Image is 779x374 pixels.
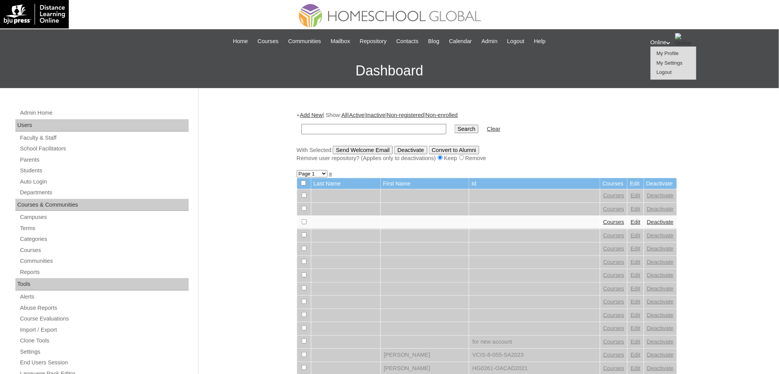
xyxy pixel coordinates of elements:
input: Search [301,124,446,134]
a: Deactivate [647,299,674,305]
td: VCIS-8-055-SA2023 [469,349,600,362]
a: Departments [19,188,189,197]
td: Edit [628,178,643,189]
a: Edit [631,365,640,371]
input: Convert to Alumni [429,146,480,154]
div: Remove user repository? (Applies only to deactivations) Keep Remove [297,154,677,162]
a: Courses [603,259,625,265]
a: Courses [254,37,282,46]
a: Edit [631,259,640,265]
a: Blog [424,37,443,46]
td: Courses [600,178,628,189]
a: Edit [631,286,640,292]
a: Edit [631,325,640,331]
a: Logout [657,69,672,75]
a: Courses [603,299,625,305]
a: Alerts [19,292,189,302]
span: Help [534,37,546,46]
a: Admin [478,37,502,46]
td: [PERSON_NAME] [381,349,469,362]
a: Home [229,37,252,46]
a: Edit [631,352,640,358]
div: With Selected: [297,146,677,162]
a: Edit [631,232,640,239]
a: All [342,112,348,118]
a: Deactivate [647,192,674,199]
td: Last Name [311,178,380,189]
a: Edit [631,206,640,212]
a: Deactivate [647,352,674,358]
span: Blog [428,37,439,46]
a: Deactivate [647,272,674,278]
a: Courses [603,232,625,239]
a: Non-enrolled [425,112,458,118]
a: Courses [603,312,625,318]
a: Mailbox [327,37,354,46]
a: Courses [603,219,625,225]
a: Deactivate [647,325,674,331]
a: Logout [503,37,528,46]
a: Deactivate [647,232,674,239]
td: First Name [381,178,469,189]
a: Courses [603,206,625,212]
td: Id [469,178,600,189]
a: Campuses [19,212,189,222]
a: Faculty & Staff [19,133,189,143]
a: My Settings [657,60,683,66]
a: Edit [631,192,640,199]
a: Add New [300,112,322,118]
a: Edit [631,245,640,252]
a: Contacts [392,37,422,46]
a: Courses [603,272,625,278]
input: Send Welcome Email [333,146,393,154]
a: Inactive [366,112,385,118]
a: Edit [631,339,640,345]
img: Online Academy [675,33,694,52]
a: Deactivate [647,312,674,318]
a: Terms [19,224,189,233]
a: Calendar [445,37,476,46]
span: Courses [257,37,279,46]
span: Home [233,37,248,46]
a: Import / Export [19,325,189,335]
a: Courses [603,286,625,292]
a: Courses [603,365,625,371]
a: Deactivate [647,245,674,252]
h3: Dashboard [4,53,775,88]
a: Non-registered [387,112,424,118]
a: Clear [487,126,500,132]
span: Calendar [449,37,472,46]
a: Deactivate [647,219,674,225]
a: Courses [603,339,625,345]
div: Users [15,119,189,132]
a: Deactivate [647,365,674,371]
a: Parents [19,155,189,165]
a: School Facilitators [19,144,189,154]
a: Deactivate [647,339,674,345]
a: Repository [356,37,390,46]
td: Deactivate [644,178,677,189]
a: Reports [19,267,189,277]
a: Edit [631,219,640,225]
a: Edit [631,299,640,305]
span: Logout [507,37,525,46]
a: Edit [631,312,640,318]
a: Help [530,37,550,46]
a: Deactivate [647,206,674,212]
a: Students [19,166,189,175]
a: Deactivate [647,286,674,292]
a: Courses [603,192,625,199]
a: Admin Home [19,108,189,118]
span: Communities [288,37,321,46]
a: Settings [19,347,189,357]
div: Online [651,33,772,52]
a: Courses [603,352,625,358]
a: My Profile [657,50,679,56]
a: Categories [19,234,189,244]
span: Mailbox [331,37,350,46]
a: Communities [19,256,189,266]
a: Courses [603,325,625,331]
